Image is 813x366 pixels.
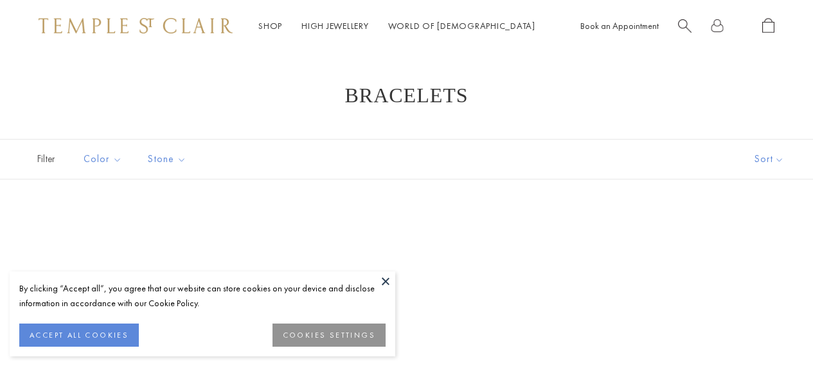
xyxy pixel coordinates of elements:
[258,18,535,34] nav: Main navigation
[762,18,774,34] a: Open Shopping Bag
[388,20,535,32] a: World of [DEMOGRAPHIC_DATA]World of [DEMOGRAPHIC_DATA]
[258,20,282,32] a: ShopShop
[141,151,196,167] span: Stone
[138,145,196,174] button: Stone
[272,324,386,347] button: COOKIES SETTINGS
[74,145,132,174] button: Color
[19,281,386,311] div: By clicking “Accept all”, you agree that our website can store cookies on your device and disclos...
[580,20,659,32] a: Book an Appointment
[39,18,233,33] img: Temple St. Clair
[301,20,369,32] a: High JewelleryHigh Jewellery
[51,84,762,107] h1: Bracelets
[77,151,132,167] span: Color
[678,18,692,34] a: Search
[19,324,139,347] button: ACCEPT ALL COOKIES
[726,140,813,179] button: Show sort by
